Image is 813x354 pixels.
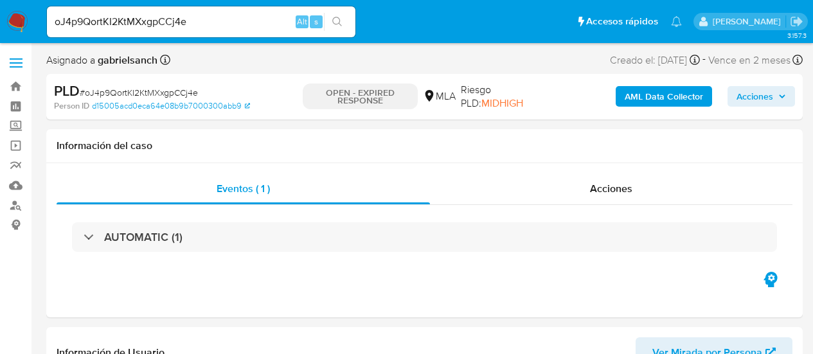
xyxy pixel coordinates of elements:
[92,100,250,112] a: d15005acd0eca64e08b9b7000300abb9
[314,15,318,28] span: s
[713,15,785,28] p: gabriela.sanchez@mercadolibre.com
[610,51,700,69] div: Creado el: [DATE]
[461,83,546,111] span: Riesgo PLD:
[95,53,157,67] b: gabrielsanch
[423,89,456,103] div: MLA
[728,86,795,107] button: Acciones
[790,15,803,28] a: Salir
[616,86,712,107] button: AML Data Collector
[57,139,792,152] h1: Información del caso
[737,86,773,107] span: Acciones
[702,51,706,69] span: -
[671,16,682,27] a: Notificaciones
[217,181,270,196] span: Eventos ( 1 )
[104,230,183,244] h3: AUTOMATIC (1)
[47,13,355,30] input: Buscar usuario o caso...
[303,84,418,109] p: OPEN - EXPIRED RESPONSE
[54,80,80,101] b: PLD
[481,96,523,111] span: MIDHIGH
[54,100,89,112] b: Person ID
[586,15,658,28] span: Accesos rápidos
[708,53,791,67] span: Vence en 2 meses
[297,15,307,28] span: Alt
[625,86,703,107] b: AML Data Collector
[80,86,198,99] span: # oJ4p9QortKI2KtMXxgpCCj4e
[324,13,350,31] button: search-icon
[72,222,777,252] div: AUTOMATIC (1)
[46,53,157,67] span: Asignado a
[590,181,632,196] span: Acciones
